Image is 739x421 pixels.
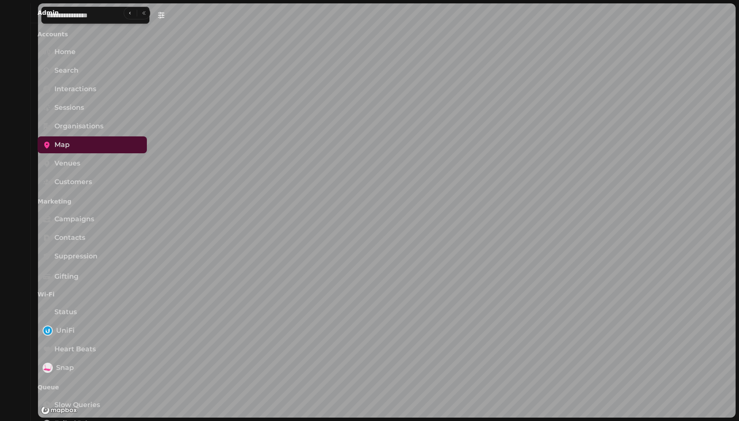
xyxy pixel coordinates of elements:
a: Status [38,304,147,321]
a: UniFiUniFi [38,322,147,339]
span: Contacts [54,233,85,243]
p: Wi-Fi [38,287,147,302]
span: Sessions [54,103,84,113]
h2: Admin [38,8,59,17]
a: Contacts [38,229,147,246]
a: SnapSnap [38,359,147,376]
span: Snap [56,363,74,373]
a: Gifting [38,268,147,285]
p: Queue [38,380,147,395]
span: Gifting [54,272,79,282]
a: Venues [38,155,147,172]
span: Home [54,47,76,57]
p: Accounts [38,27,147,42]
span: Interactions [54,84,96,94]
a: Interactions [38,81,147,98]
span: Slow Queries [54,400,100,410]
a: Search [38,62,147,79]
span: Status [54,307,77,317]
a: Suppression [38,248,147,265]
a: Sessions [38,99,147,116]
span: Organisations [54,121,103,131]
a: Customers [38,174,147,190]
span: Customers [54,177,92,187]
a: Organisations [38,118,147,135]
button: Show Controls [153,7,170,24]
a: Home [38,43,147,60]
a: Slow Queries [38,397,147,413]
a: Map [38,136,147,153]
a: Heart beats [38,341,147,358]
span: Venues [54,158,80,168]
span: Campaigns [54,214,94,224]
span: Heart beats [54,344,96,354]
span: UniFi [56,326,75,336]
span: Search [54,65,79,76]
a: Campaigns [38,211,147,228]
span: Suppression [54,251,97,261]
p: Marketing [38,194,147,209]
img: UniFi [43,326,52,335]
img: Snap [43,364,52,372]
span: Map [54,140,70,150]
